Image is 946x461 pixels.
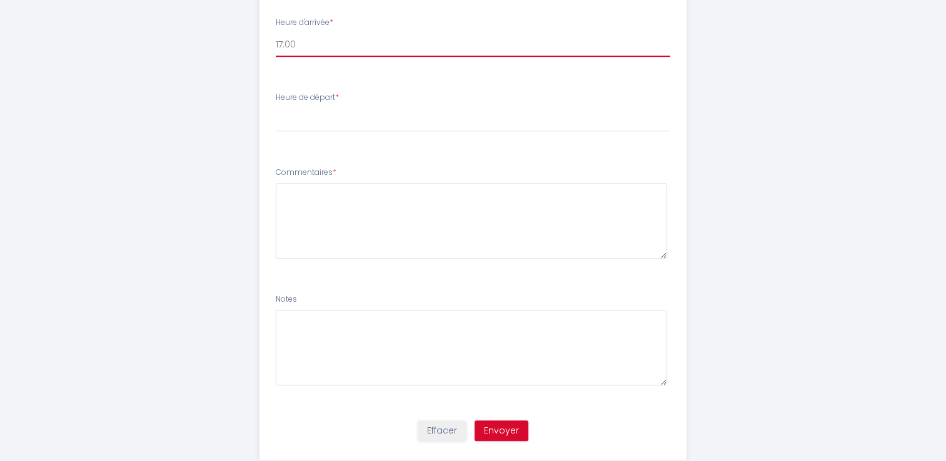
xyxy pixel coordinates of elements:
[418,420,466,442] button: Effacer
[276,294,297,305] label: Notes
[276,92,339,104] label: Heure de départ
[475,420,528,442] button: Envoyer
[276,17,333,29] label: Heure d'arrivée
[276,167,336,179] label: Commentaires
